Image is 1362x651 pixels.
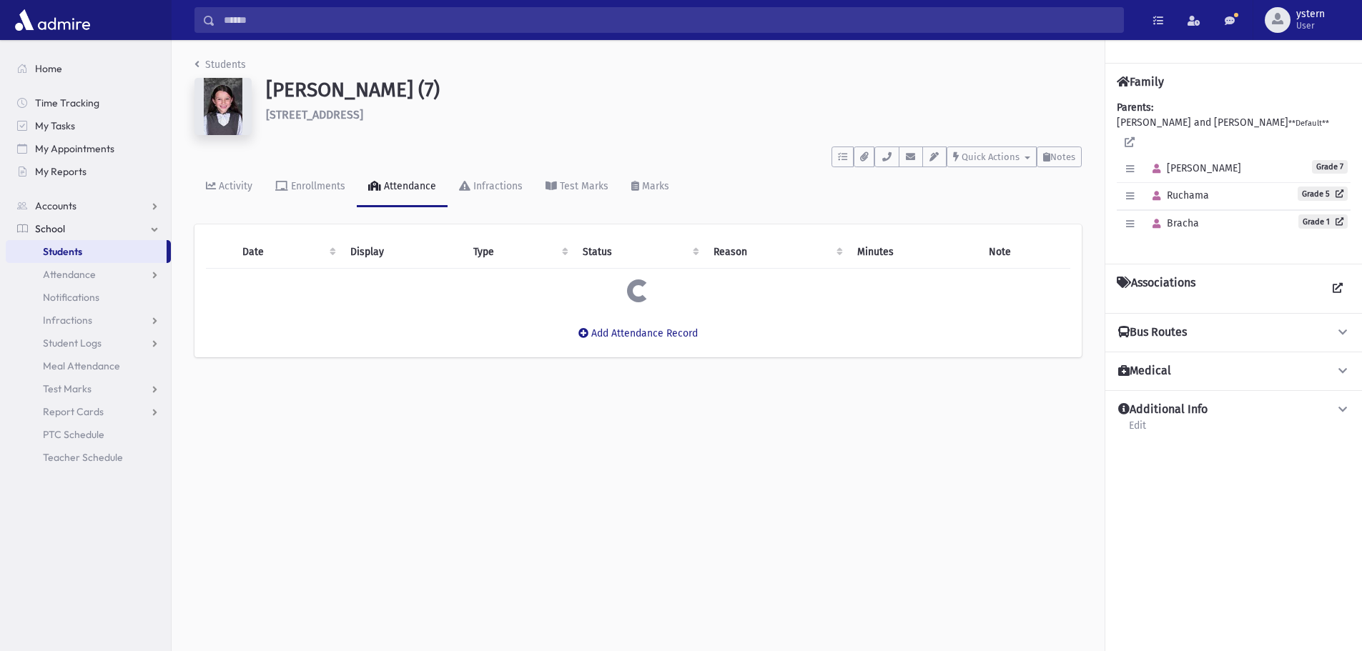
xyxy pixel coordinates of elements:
a: My Reports [6,160,171,183]
a: Infractions [6,309,171,332]
input: Search [215,7,1123,33]
a: Time Tracking [6,91,171,114]
span: Bracha [1146,217,1199,229]
span: Time Tracking [35,96,99,109]
span: Home [35,62,62,75]
th: Type [465,236,574,269]
nav: breadcrumb [194,57,246,78]
th: Date [234,236,342,269]
button: Quick Actions [947,146,1037,167]
a: Test Marks [534,167,620,207]
h6: [STREET_ADDRESS] [266,108,1082,121]
span: Test Marks [43,382,92,395]
a: Grade 1 [1298,214,1348,229]
span: Attendance [43,268,96,281]
span: Meal Attendance [43,359,120,372]
th: Note [980,236,1070,269]
th: Status [574,236,705,269]
a: Teacher Schedule [6,446,171,469]
a: Enrollments [264,167,357,207]
a: Report Cards [6,400,171,423]
a: Home [6,57,171,80]
a: Marks [620,167,681,207]
span: Students [43,245,82,258]
span: Infractions [43,314,92,327]
a: Activity [194,167,264,207]
button: Notes [1037,146,1082,167]
a: Infractions [448,167,534,207]
a: Grade 5 [1298,187,1348,201]
img: AdmirePro [11,6,94,34]
a: Accounts [6,194,171,217]
a: View all Associations [1325,276,1351,302]
a: Students [194,59,246,71]
a: School [6,217,171,240]
h1: [PERSON_NAME] (7) [266,78,1082,102]
span: Notifications [43,291,99,304]
div: Activity [216,180,252,192]
span: Accounts [35,199,77,212]
button: Medical [1117,364,1351,379]
div: Marks [639,180,669,192]
span: User [1296,20,1325,31]
a: My Tasks [6,114,171,137]
a: Students [6,240,167,263]
span: My Appointments [35,142,114,155]
a: Test Marks [6,377,171,400]
span: School [35,222,65,235]
span: Student Logs [43,337,102,349]
span: [PERSON_NAME] [1146,162,1241,174]
h4: Associations [1117,276,1195,302]
div: Test Marks [557,180,608,192]
button: Additional Info [1117,402,1351,417]
span: Ruchama [1146,189,1209,202]
h4: Bus Routes [1118,325,1187,340]
th: Reason [705,236,849,269]
a: Student Logs [6,332,171,354]
a: Meal Attendance [6,354,171,377]
a: Edit [1128,417,1147,443]
b: Parents: [1117,101,1153,114]
span: My Reports [35,165,87,178]
h4: Family [1117,75,1164,89]
button: Add Attendance Record [569,320,707,346]
h4: Additional Info [1118,402,1208,417]
span: Teacher Schedule [43,451,123,464]
th: Display [342,236,465,269]
span: Grade 7 [1312,160,1348,174]
span: Quick Actions [962,151,1020,162]
h4: Medical [1118,364,1171,379]
a: Attendance [357,167,448,207]
a: Attendance [6,263,171,286]
a: Notifications [6,286,171,309]
div: Infractions [470,180,523,192]
span: ystern [1296,9,1325,20]
div: Attendance [381,180,436,192]
th: Minutes [849,236,980,269]
span: Report Cards [43,405,104,418]
span: My Tasks [35,119,75,132]
button: Bus Routes [1117,325,1351,340]
a: My Appointments [6,137,171,160]
span: Notes [1050,151,1075,162]
div: Enrollments [288,180,345,192]
a: PTC Schedule [6,423,171,446]
div: [PERSON_NAME] and [PERSON_NAME] [1117,100,1351,252]
span: PTC Schedule [43,428,104,441]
